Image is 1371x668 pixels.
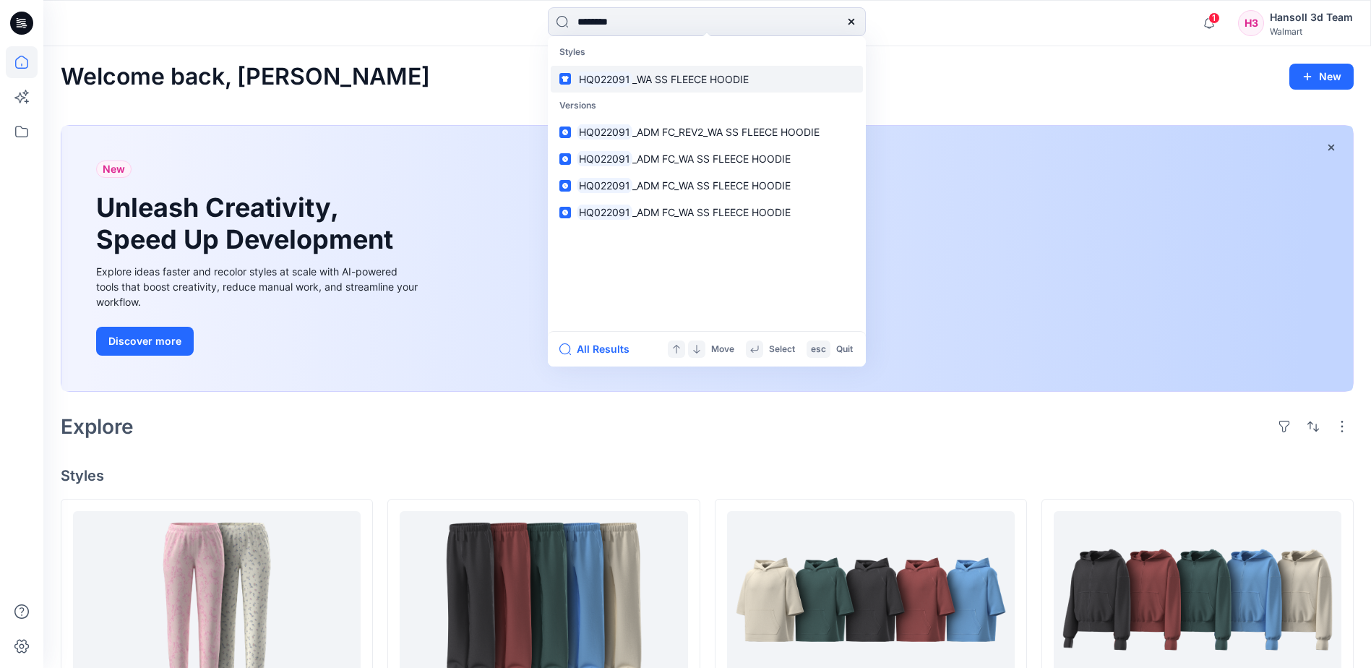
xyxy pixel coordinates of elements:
[577,204,632,220] mark: HQ022091
[551,199,863,226] a: HQ022091_ADM FC_WA SS FLEECE HOODIE
[577,177,632,194] mark: HQ022091
[836,342,853,357] p: Quit
[551,145,863,172] a: HQ022091_ADM FC_WA SS FLEECE HOODIE
[811,342,826,357] p: esc
[1270,26,1353,37] div: Walmart
[1270,9,1353,26] div: Hansoll 3d Team
[632,126,820,138] span: _ADM FC_REV2_WA SS FLEECE HOODIE
[1238,10,1264,36] div: H3
[577,71,632,87] mark: HQ022091
[632,73,749,85] span: _WA SS FLEECE HOODIE
[103,160,125,178] span: New
[711,342,734,357] p: Move
[96,327,194,356] button: Discover more
[96,327,421,356] a: Discover more
[551,172,863,199] a: HQ022091_ADM FC_WA SS FLEECE HOODIE
[559,341,639,358] button: All Results
[632,179,791,192] span: _ADM FC_WA SS FLEECE HOODIE
[577,150,632,167] mark: HQ022091
[1289,64,1354,90] button: New
[632,153,791,165] span: _ADM FC_WA SS FLEECE HOODIE
[769,342,795,357] p: Select
[96,192,400,254] h1: Unleash Creativity, Speed Up Development
[1208,12,1220,24] span: 1
[61,64,430,90] h2: Welcome back, [PERSON_NAME]
[551,66,863,93] a: HQ022091_WA SS FLEECE HOODIE
[551,39,863,66] p: Styles
[632,206,791,218] span: _ADM FC_WA SS FLEECE HOODIE
[96,264,421,309] div: Explore ideas faster and recolor styles at scale with AI-powered tools that boost creativity, red...
[61,415,134,438] h2: Explore
[551,119,863,145] a: HQ022091_ADM FC_REV2_WA SS FLEECE HOODIE
[577,124,632,140] mark: HQ022091
[551,93,863,119] p: Versions
[61,467,1354,484] h4: Styles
